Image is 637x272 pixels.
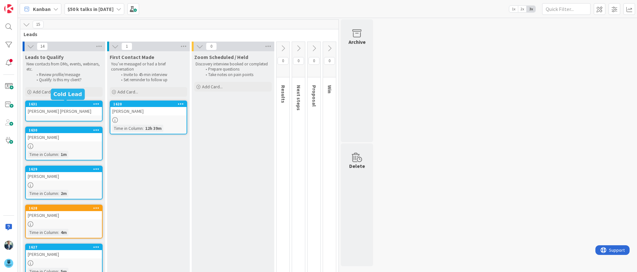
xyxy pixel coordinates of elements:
span: : [58,190,59,197]
img: LB [4,241,13,250]
img: avatar [4,259,13,268]
div: 1628 [26,205,102,211]
div: 1620 [110,101,187,107]
div: Time in Column [28,229,58,236]
div: 1628[PERSON_NAME] [26,205,102,219]
div: 1631 [26,101,102,107]
div: Time in Column [28,190,58,197]
span: 1 [121,43,132,50]
p: You’ve messaged or had a brief conversation [111,62,186,72]
div: 4m [59,229,68,236]
div: [PERSON_NAME] [26,211,102,219]
h5: Cold Lead [54,91,82,97]
p: Discovery interview booked or completed [196,62,270,67]
span: 0 [308,57,319,65]
div: [PERSON_NAME] [110,107,187,115]
a: 1628[PERSON_NAME]Time in Column:4m [25,205,103,238]
span: : [143,125,144,132]
div: 1629 [26,166,102,172]
span: Proposal [311,85,318,107]
div: 1620 [113,102,187,106]
span: Win [327,85,333,93]
span: Kanban [33,5,51,13]
div: 1627 [29,245,102,249]
span: 2x [518,6,527,12]
div: 1627[PERSON_NAME] [26,244,102,258]
li: Review profile/message [33,72,102,77]
div: 1630[PERSON_NAME] [26,127,102,141]
span: Add Card... [202,84,223,90]
span: Next steps [296,85,302,111]
span: Support [14,1,29,9]
div: 1628 [29,206,102,210]
div: 1631 [29,102,102,106]
b: $50 k talks in [DATE] [67,6,114,12]
span: Leads [24,31,330,37]
span: : [58,151,59,158]
div: 2m [59,190,68,197]
li: Invite to 45-min interview [117,72,186,77]
span: 0 [293,57,304,65]
span: First Contact Made [110,54,154,60]
div: 1629 [29,167,102,171]
div: 1630 [29,128,102,132]
span: 1x [509,6,518,12]
div: 1m [59,151,68,158]
span: 3x [527,6,535,12]
p: New contacts from DMs, events, webinars, etc. [26,62,101,72]
a: 1630[PERSON_NAME]Time in Column:1m [25,127,103,160]
span: 0 [206,43,217,50]
span: Leads to Qualify [25,54,64,60]
div: 1620[PERSON_NAME] [110,101,187,115]
img: Visit kanbanzone.com [4,4,13,13]
li: Set reminder to follow up [117,77,186,83]
div: Delete [349,162,365,170]
span: 0 [278,57,288,65]
div: 1627 [26,244,102,250]
li: Qualify: Is this my client? [33,77,102,83]
div: Time in Column [112,125,143,132]
input: Quick Filter... [542,3,591,15]
div: 1629[PERSON_NAME] [26,166,102,180]
div: 12h 39m [144,125,163,132]
li: Take notes on pain points [202,72,271,77]
a: 1631[PERSON_NAME] [PERSON_NAME] [25,101,103,121]
div: [PERSON_NAME] [26,172,102,180]
a: 1620[PERSON_NAME]Time in Column:12h 39m [110,101,187,134]
span: : [58,229,59,236]
div: [PERSON_NAME] [26,133,102,141]
span: Add Card... [33,89,54,95]
li: Prepare questions [202,67,271,72]
span: 0 [324,57,335,65]
span: 14 [37,43,48,50]
div: [PERSON_NAME] [PERSON_NAME] [26,107,102,115]
a: 1629[PERSON_NAME]Time in Column:2m [25,166,103,199]
div: [PERSON_NAME] [26,250,102,258]
div: 1631[PERSON_NAME] [PERSON_NAME] [26,101,102,115]
span: Zoom Scheduled / Held [194,54,248,60]
span: Add Card... [117,89,138,95]
div: Time in Column [28,151,58,158]
span: 15 [33,21,44,28]
span: Results [280,85,287,103]
div: Archive [349,38,366,46]
div: 1630 [26,127,102,133]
